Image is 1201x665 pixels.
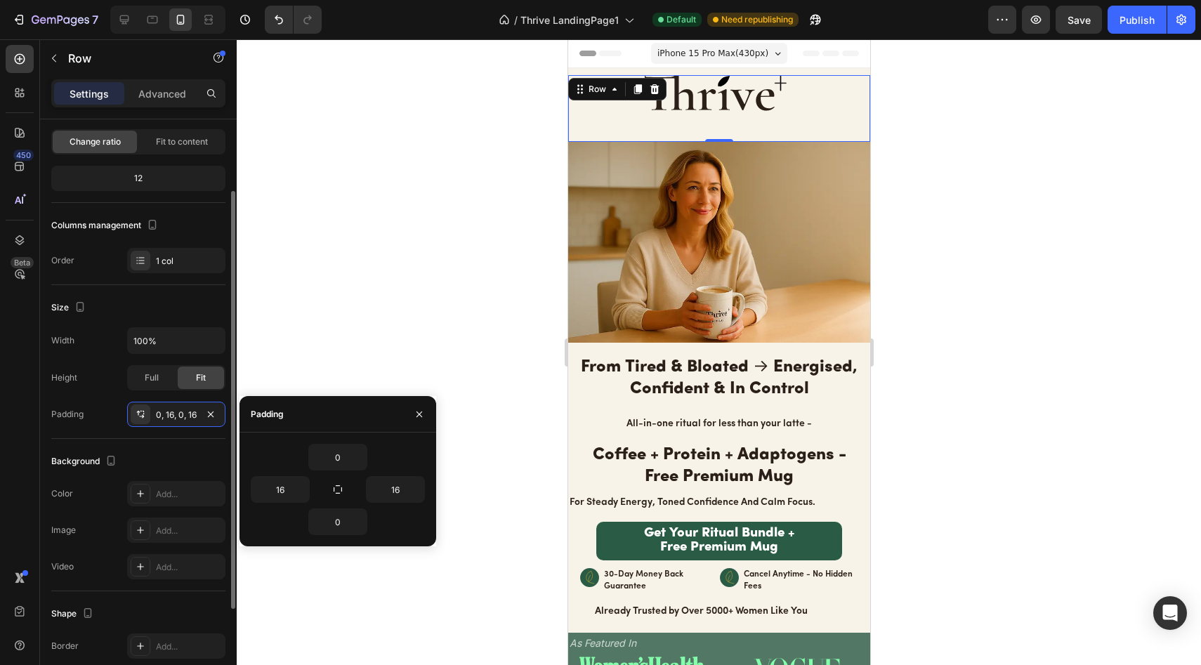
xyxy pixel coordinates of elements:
div: 450 [13,150,34,161]
div: Padding [251,408,284,421]
span: Need republishing [721,13,793,26]
div: Add... [156,561,222,574]
button: 7 [6,6,105,34]
div: Add... [156,488,222,501]
div: Image [51,524,76,536]
span: Full [145,371,159,384]
div: Video [51,560,74,573]
p: Row [68,50,188,67]
div: Size [51,298,88,317]
div: Publish [1120,13,1155,27]
div: Border [51,640,79,652]
span: Default [667,13,696,26]
span: Thrive LandingPage1 [520,13,619,27]
input: Auto [309,509,367,534]
span: Fit to content [156,136,208,148]
div: Add... [156,640,222,653]
div: Height [51,371,77,384]
iframe: Design area [568,39,870,665]
img: image_demo.jpg [185,619,273,641]
div: Beta [11,257,34,268]
div: Width [51,334,74,347]
span: Change ratio [70,136,121,148]
div: Background [51,452,119,471]
button: Save [1056,6,1102,34]
div: Shape [51,605,96,624]
span: / [514,13,518,27]
div: Padding [51,408,84,421]
p: Settings [70,86,109,101]
div: Undo/Redo [265,6,322,34]
div: 0, 16, 0, 16 [156,409,197,421]
img: image_demo.jpg [11,617,136,642]
input: Auto [128,328,225,353]
button: Publish [1108,6,1167,34]
input: Auto [309,445,367,470]
div: Color [51,487,73,500]
div: 1 col [156,255,222,268]
div: Order [51,254,74,267]
span: Fit [196,371,206,384]
input: Auto [367,477,424,502]
span: Save [1068,14,1091,26]
div: 12 [54,169,223,188]
div: Columns management [51,216,161,235]
input: Auto [251,477,309,502]
div: Open Intercom Messenger [1153,596,1187,630]
p: 7 [92,11,98,28]
p: Advanced [138,86,186,101]
div: Add... [156,525,222,537]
